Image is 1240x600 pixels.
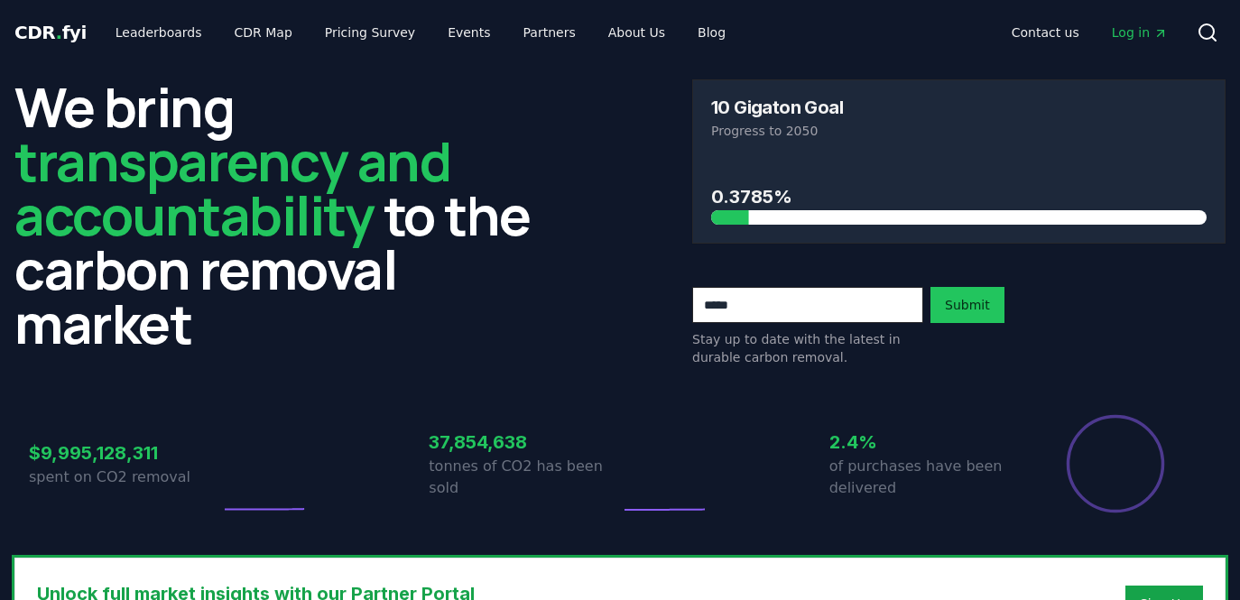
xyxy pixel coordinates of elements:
span: CDR fyi [14,22,87,43]
a: CDR Map [220,16,307,49]
p: spent on CO2 removal [29,466,220,488]
a: Partners [509,16,590,49]
h3: $9,995,128,311 [29,439,220,466]
a: CDR.fyi [14,20,87,45]
a: Events [433,16,504,49]
p: of purchases have been delivered [829,456,1021,499]
p: tonnes of CO2 has been sold [429,456,620,499]
div: Percentage of sales delivered [1065,413,1166,514]
a: Pricing Survey [310,16,430,49]
span: transparency and accountability [14,124,450,252]
a: Leaderboards [101,16,217,49]
p: Progress to 2050 [711,122,1207,140]
h3: 37,854,638 [429,429,620,456]
a: Log in [1097,16,1182,49]
h3: 10 Gigaton Goal [711,98,843,116]
nav: Main [997,16,1182,49]
button: Submit [930,287,1004,323]
h3: 2.4% [829,429,1021,456]
a: About Us [594,16,680,49]
span: Log in [1112,23,1168,42]
a: Contact us [997,16,1094,49]
h2: We bring to the carbon removal market [14,79,548,350]
h3: 0.3785% [711,183,1207,210]
span: . [56,22,62,43]
a: Blog [683,16,740,49]
nav: Main [101,16,740,49]
p: Stay up to date with the latest in durable carbon removal. [692,330,923,366]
